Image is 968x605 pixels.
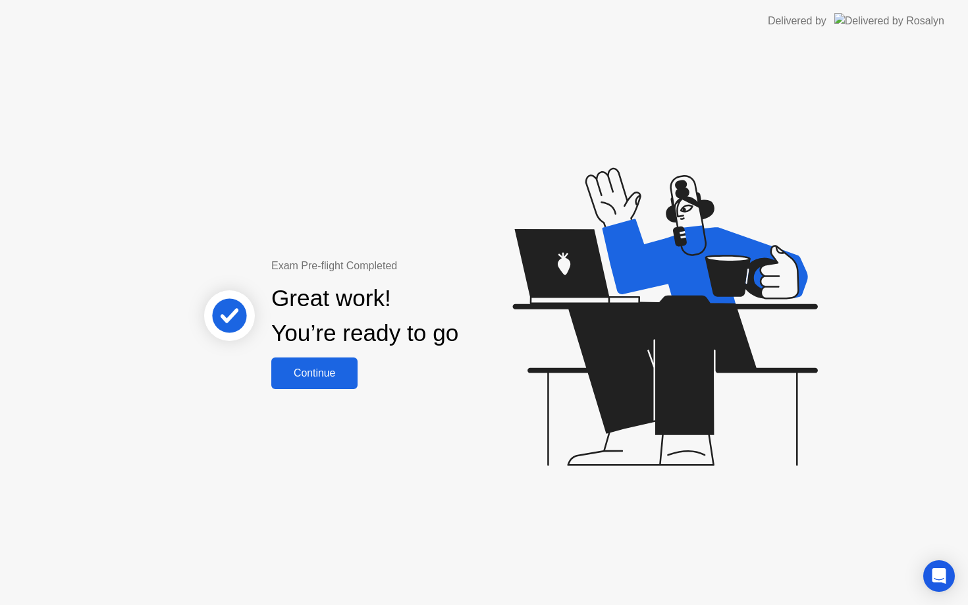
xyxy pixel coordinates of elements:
[923,560,955,592] div: Open Intercom Messenger
[271,258,543,274] div: Exam Pre-flight Completed
[768,13,826,29] div: Delivered by
[834,13,944,28] img: Delivered by Rosalyn
[271,281,458,351] div: Great work! You’re ready to go
[275,367,354,379] div: Continue
[271,357,358,389] button: Continue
